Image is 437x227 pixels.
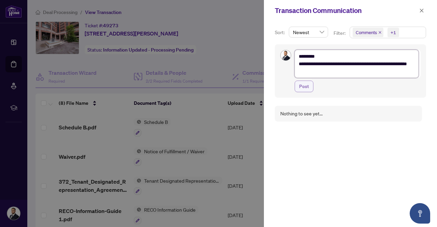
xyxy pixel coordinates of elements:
button: Post [295,81,313,92]
p: Sort: [275,29,286,36]
div: Transaction Communication [275,5,417,16]
span: Post [299,81,309,92]
img: Profile Icon [281,50,291,60]
span: Newest [293,27,324,37]
p: Filter: [334,29,347,37]
span: Comments [356,29,377,36]
span: Comments [353,28,383,37]
div: +1 [391,29,396,36]
span: close [378,31,382,34]
span: close [419,8,424,13]
div: Nothing to see yet... [280,110,323,117]
button: Open asap [410,203,430,224]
